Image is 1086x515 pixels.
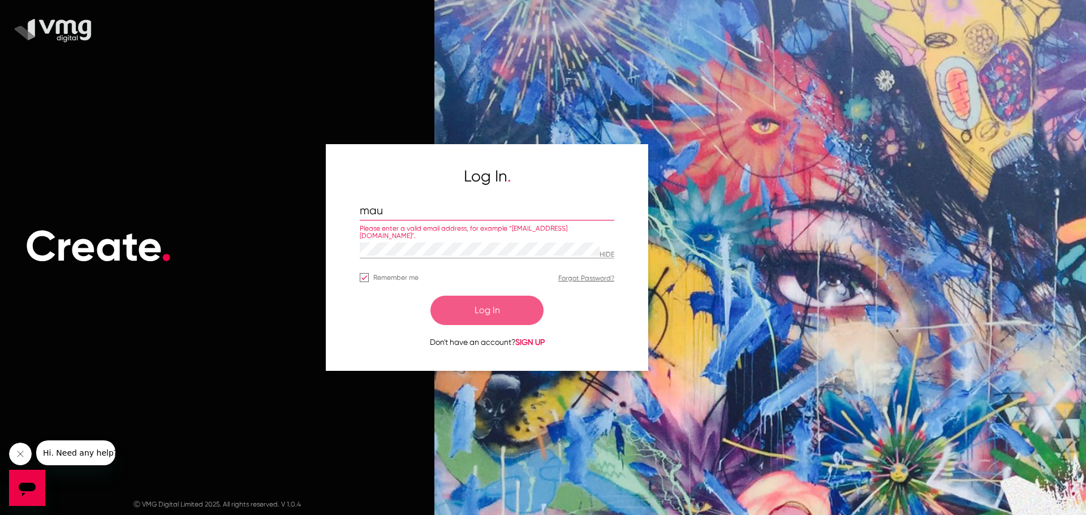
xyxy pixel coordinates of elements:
[9,443,32,465] iframe: Close message
[360,336,614,348] p: Don't have an account?
[360,205,614,218] input: Email Address
[373,271,419,284] span: Remember me
[36,440,115,465] iframe: Message from company
[360,225,614,240] mat-error: Please enter a valid email address, for example “[EMAIL_ADDRESS][DOMAIN_NAME]".
[507,167,511,185] span: .
[430,296,544,325] button: Log In
[9,470,45,506] iframe: Button to launch messaging window
[600,251,614,259] p: Hide password
[515,337,545,347] span: SIGN UP
[558,274,614,282] a: Forgot Password?
[161,220,172,272] span: .
[7,8,81,17] span: Hi. Need any help?
[360,167,614,186] h5: Log In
